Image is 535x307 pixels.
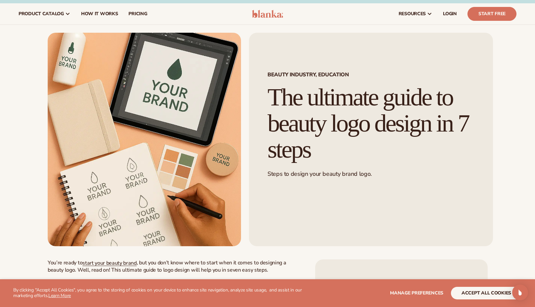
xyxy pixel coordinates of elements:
[267,170,372,178] span: Steps to design your beauty brand logo.
[82,259,137,267] a: start your beauty brand
[48,259,286,274] span: , but you don’t know where to start when it comes to designing a beauty logo. Well, read on! This...
[81,11,118,17] span: How It Works
[48,292,71,299] a: Learn More
[267,72,474,77] span: Beauty Industry, Education
[451,287,522,299] button: accept all cookies
[390,287,443,299] button: Manage preferences
[443,11,457,17] span: LOGIN
[128,11,147,17] span: pricing
[48,33,241,246] img: Flat lay on a peach backdrop showing a tablet with a ‘Your Brand’ logo, a pump bottle labeled ‘Yo...
[467,7,516,21] a: Start Free
[438,3,462,24] a: LOGIN
[512,285,528,300] div: Open Intercom Messenger
[13,288,304,299] p: By clicking "Accept All Cookies", you agree to the storing of cookies on your device to enhance s...
[19,11,64,17] span: product catalog
[393,3,438,24] a: resources
[267,84,474,162] h1: The ultimate guide to beauty logo design in 7 steps
[48,259,82,266] span: You’re ready to
[123,3,152,24] a: pricing
[76,3,123,24] a: How It Works
[252,10,283,18] img: logo
[399,11,426,17] span: resources
[390,290,443,296] span: Manage preferences
[13,3,76,24] a: product catalog
[334,278,469,289] h4: Level up with Blanka Academy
